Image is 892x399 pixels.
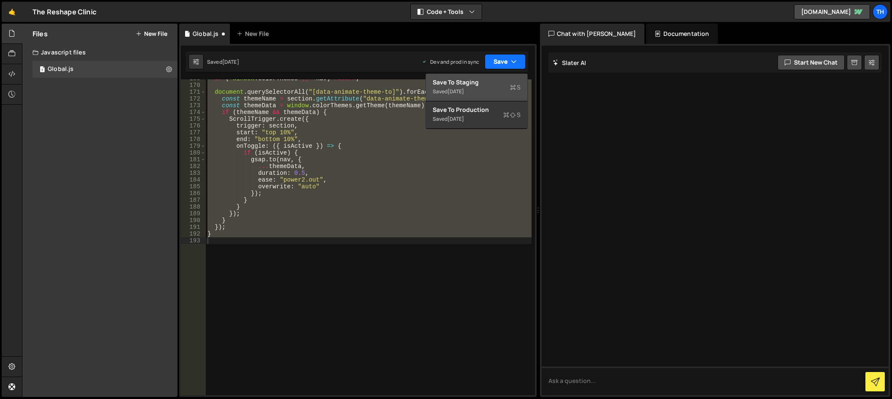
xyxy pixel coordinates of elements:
[447,115,464,122] div: [DATE]
[181,183,206,190] div: 185
[237,30,272,38] div: New File
[794,4,870,19] a: [DOMAIN_NAME]
[181,82,206,89] div: 170
[873,4,888,19] a: Th
[181,116,206,122] div: 175
[411,4,482,19] button: Code + Tools
[207,58,239,65] div: Saved
[422,58,479,65] div: Dev and prod in sync
[485,54,526,69] button: Save
[181,224,206,231] div: 191
[181,95,206,102] div: 172
[181,176,206,183] div: 184
[181,156,206,163] div: 181
[540,24,645,44] div: Chat with [PERSON_NAME]
[553,59,586,67] h2: Slater AI
[136,30,167,37] button: New File
[510,83,521,92] span: S
[433,106,521,114] div: Save to Production
[503,111,521,119] span: S
[447,88,464,95] div: [DATE]
[181,129,206,136] div: 177
[181,204,206,210] div: 188
[181,231,206,237] div: 192
[181,210,206,217] div: 189
[181,136,206,143] div: 178
[181,109,206,116] div: 174
[181,217,206,224] div: 190
[181,143,206,149] div: 179
[777,55,845,70] button: Start new chat
[33,61,177,78] div: 15878/42361.js
[646,24,717,44] div: Documentation
[181,197,206,204] div: 187
[181,89,206,95] div: 171
[181,122,206,129] div: 176
[181,190,206,197] div: 186
[48,65,74,73] div: Global.js
[193,30,218,38] div: Global.js
[426,101,527,129] button: Save to ProductionS Saved[DATE]
[181,170,206,176] div: 183
[33,29,48,38] h2: Files
[426,74,527,101] button: Save to StagingS Saved[DATE]
[433,87,521,97] div: Saved
[2,2,22,22] a: 🤙
[33,7,96,17] div: The Reshape Clinic
[40,67,45,73] span: 1
[181,149,206,156] div: 180
[433,114,521,124] div: Saved
[181,237,206,244] div: 193
[433,78,521,87] div: Save to Staging
[181,102,206,109] div: 173
[222,58,239,65] div: [DATE]
[181,163,206,170] div: 182
[22,44,177,61] div: Javascript files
